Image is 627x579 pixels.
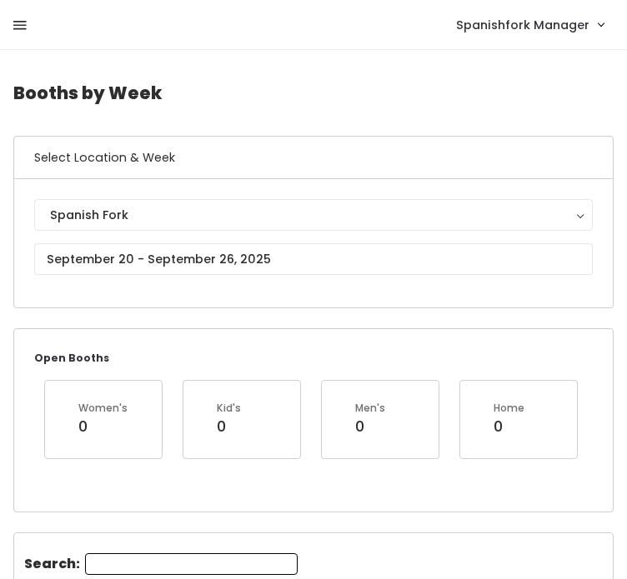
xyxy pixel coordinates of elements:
div: Men's [355,401,385,416]
button: Spanish Fork [34,199,593,231]
input: Search: [85,553,298,575]
input: September 20 - September 26, 2025 [34,243,593,275]
small: Open Booths [34,351,109,365]
h4: Booths by Week [13,70,614,116]
a: Spanishfork Manager [439,7,620,42]
div: Spanish Fork [50,206,577,224]
div: 0 [78,416,128,437]
div: Women's [78,401,128,416]
div: 0 [355,416,385,437]
div: 0 [217,416,241,437]
div: Kid's [217,401,241,416]
div: 0 [494,416,524,437]
span: Spanishfork Manager [456,16,589,34]
div: Home [494,401,524,416]
label: Search: [24,553,298,575]
h6: Select Location & Week [14,137,613,179]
